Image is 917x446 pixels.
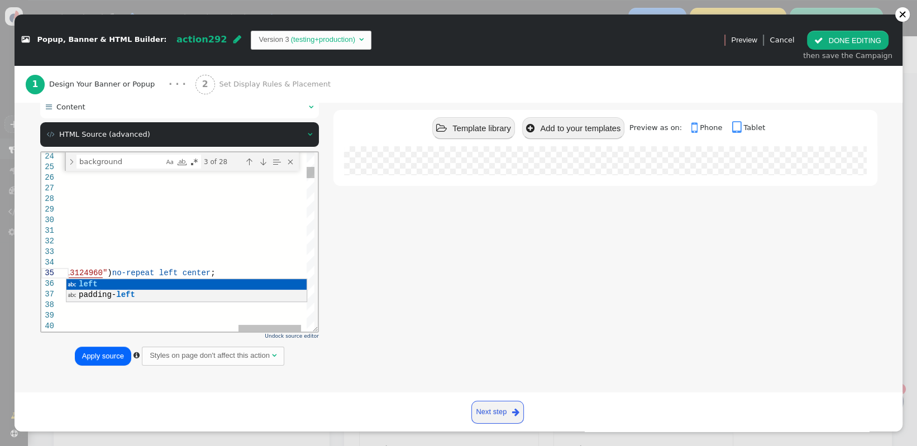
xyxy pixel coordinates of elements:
div: padding-left [25,137,265,148]
span: Popup, Banner & HTML Builder: [37,36,167,44]
span: no-repeat [71,116,113,125]
div: Find in Selection (Alt+L) [229,3,241,16]
span:  [436,123,447,133]
td: Version 3 [259,34,289,45]
a: Tablet [732,123,766,132]
span: HTML Source (advanced) [59,130,150,138]
span:  [133,352,140,359]
button: Add to your templates [522,117,625,139]
button: DONE EDITING [807,31,888,50]
div: 3 of 28 [161,2,200,16]
span: left [75,138,94,147]
div: then save the Campaign [803,50,892,61]
div: Match Case (Alt+C) [123,4,134,15]
span:  [233,35,241,44]
span: Preview [731,35,757,46]
span: Design Your Banner or Popup [49,79,159,90]
a: 1 Design Your Banner or Popup · · · [26,66,195,103]
span:  [309,103,313,111]
div: Previous Match (Shift+Enter) [202,3,214,16]
span:  [272,352,276,359]
span:  [691,121,700,135]
span:  [46,103,52,111]
span: " [61,116,66,125]
a: Next step [471,401,524,424]
span: 60 [52,116,61,125]
span: left [118,116,137,125]
span:  [22,36,30,44]
a: Preview [731,31,757,50]
textarea: Find [36,3,122,16]
span:  [732,121,744,135]
span:  [47,131,55,138]
span: center [141,116,169,125]
div: Match Whole Word (Alt+W) [135,4,146,15]
span:  [814,36,823,45]
span:  [512,406,519,419]
span: left [37,127,56,136]
span: padding- [37,138,75,147]
button: Template library [432,117,515,139]
div: Next Match (Enter) [216,3,228,16]
div: left [25,127,265,137]
span: ; [169,116,174,125]
span:  [526,123,534,133]
div: Close (Escape) [243,3,255,16]
a: Phone [691,123,729,132]
b: 1 [32,79,38,89]
span:  [359,36,364,43]
span: ) [66,116,70,125]
div: Use Regular Expression (Alt+R) [147,4,159,15]
a: Undock source editor [265,333,319,339]
a: 2 Set Display Rules & Placement [195,66,354,103]
div: Styles on page don't affect this action [150,350,270,361]
span: Set Display Rules & Placement [219,79,335,90]
div: Suggest [25,127,265,149]
td: (testing+production) [289,34,357,45]
span: Preview as on: [629,123,689,132]
span: action292 [176,34,227,45]
b: 2 [202,79,208,89]
a: Cancel [770,36,794,44]
button: Apply source [75,347,131,366]
span:  [308,131,312,138]
div: · · · [169,78,186,92]
span: Content [56,103,85,111]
